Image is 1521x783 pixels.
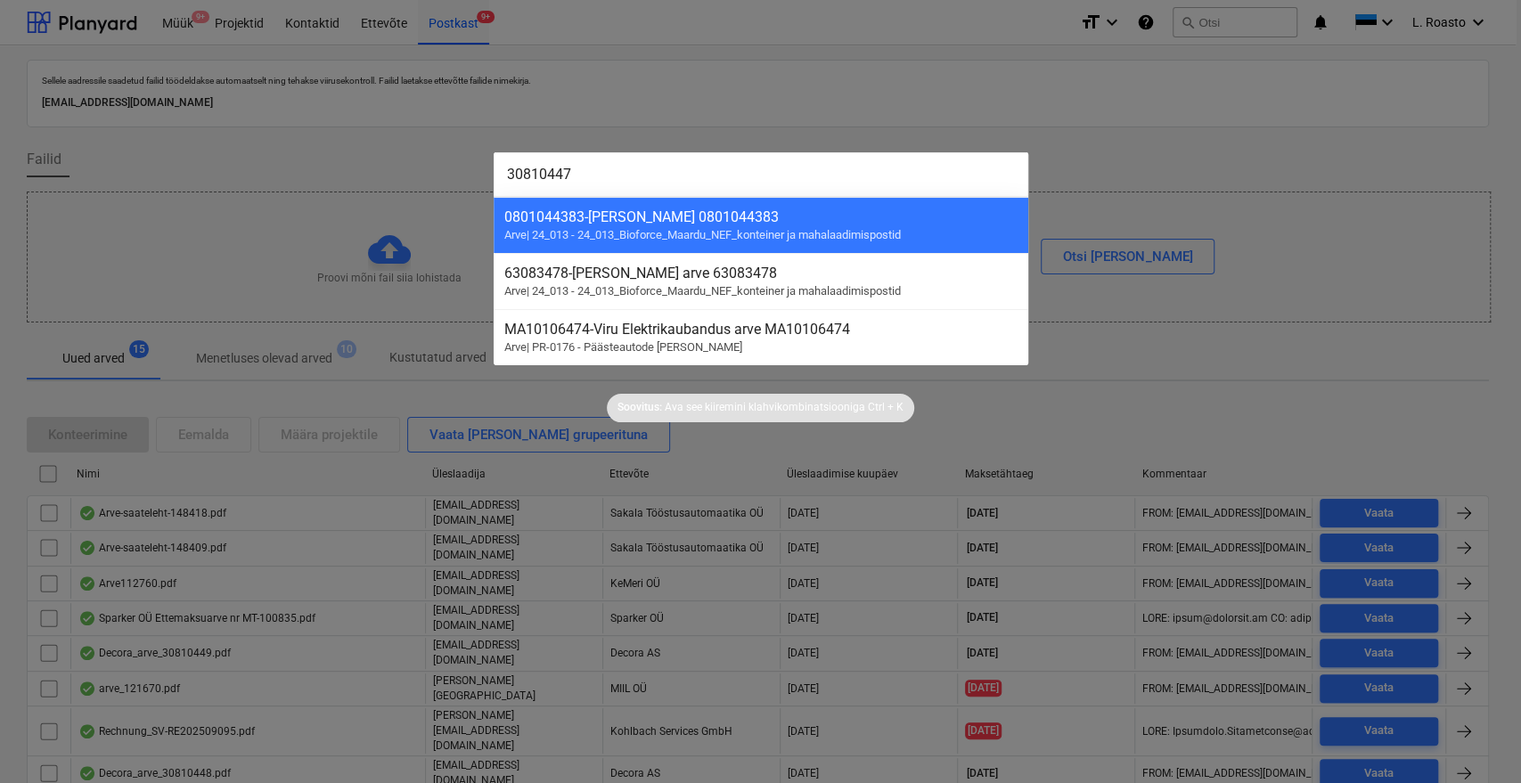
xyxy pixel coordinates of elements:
[494,197,1028,253] div: 0801044383-[PERSON_NAME] 0801044383Arve| 24_013 - 24_013_Bioforce_Maardu_NEF_konteiner ja mahalaa...
[504,340,742,354] span: Arve | PR-0176 - Päästeautode [PERSON_NAME]
[494,152,1028,197] input: Otsi projekte, eelarveridu, lepinguid, akte, alltöövõtjaid...
[504,208,1018,225] div: 0801044383 - [PERSON_NAME] 0801044383
[504,321,1018,338] div: MA10106474 - Viru Elektrikaubandus arve MA10106474
[868,400,904,415] p: Ctrl + K
[665,400,865,415] p: Ava see kiiremini klahvikombinatsiooniga
[504,284,901,298] span: Arve | 24_013 - 24_013_Bioforce_Maardu_NEF_konteiner ja mahalaadimispostid
[504,228,901,241] span: Arve | 24_013 - 24_013_Bioforce_Maardu_NEF_konteiner ja mahalaadimispostid
[494,253,1028,309] div: 63083478-[PERSON_NAME] arve 63083478Arve| 24_013 - 24_013_Bioforce_Maardu_NEF_konteiner ja mahala...
[617,400,662,415] p: Soovitus:
[504,265,1018,281] div: 63083478 - [PERSON_NAME] arve 63083478
[494,309,1028,365] div: MA10106474-Viru Elektrikaubandus arve MA10106474Arve| PR-0176 - Päästeautode [PERSON_NAME]
[607,394,914,422] div: Soovitus:Ava see kiiremini klahvikombinatsioonigaCtrl + K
